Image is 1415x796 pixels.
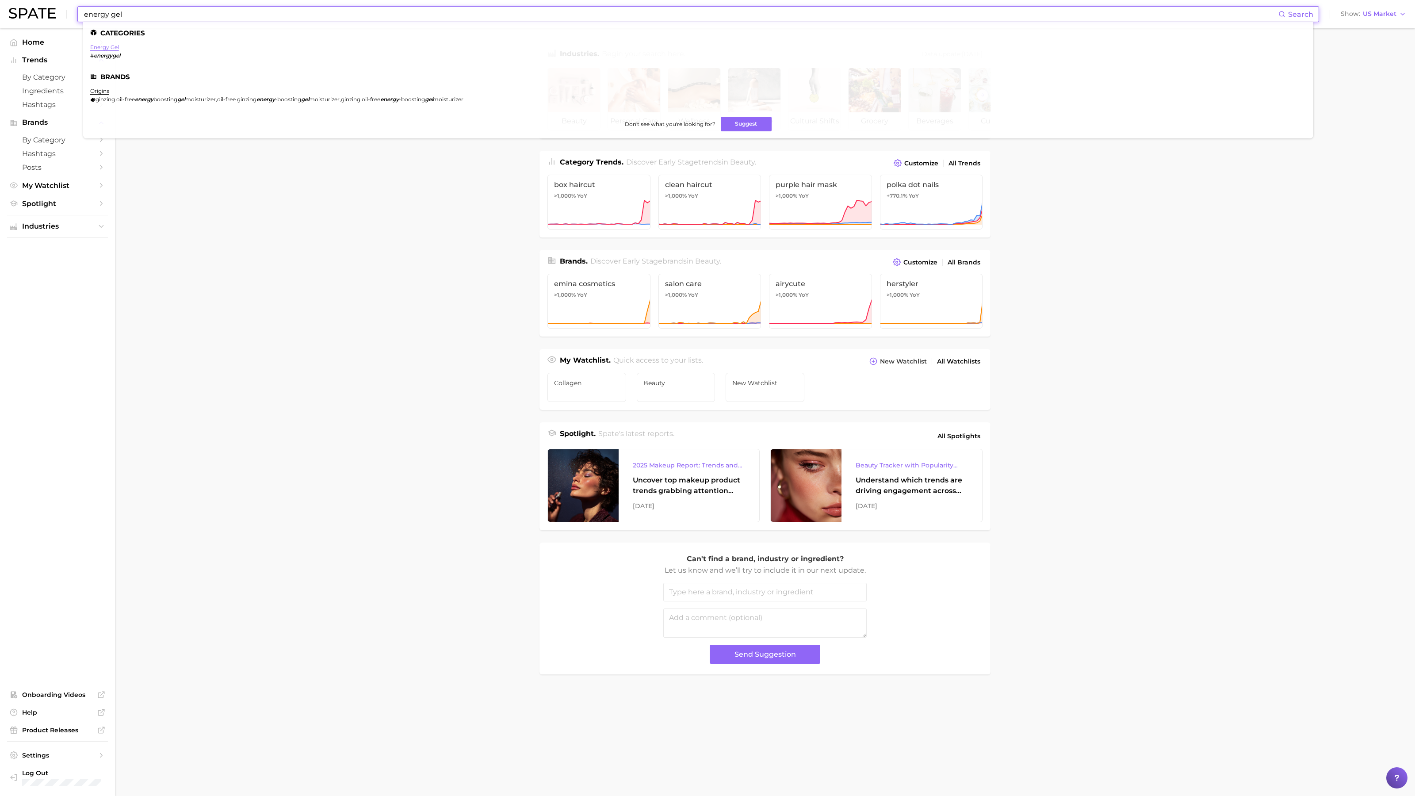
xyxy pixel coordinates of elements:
a: box haircut>1,000% YoY [547,175,650,230]
a: My Watchlist [7,179,108,192]
span: All Brands [948,259,980,266]
a: Help [7,706,108,719]
a: by Category [7,70,108,84]
div: [DATE] [856,501,968,511]
span: >1,000% [665,192,687,199]
span: Hashtags [22,100,93,109]
h1: My Watchlist. [560,355,611,367]
button: Trends [7,54,108,67]
span: box haircut [554,180,644,189]
p: Can't find a brand, industry or ingredient? [663,553,867,565]
a: Spotlight [7,197,108,210]
a: by Category [7,133,108,147]
a: Posts [7,161,108,174]
span: by Category [22,73,93,81]
a: emina cosmetics>1,000% YoY [547,274,650,329]
span: oil-free ginzing [217,96,256,103]
span: herstyler [887,279,976,288]
span: Posts [22,163,93,172]
a: airycute>1,000% YoY [769,274,872,329]
span: >1,000% [554,192,576,199]
span: Ingredients [22,87,93,95]
a: Product Releases [7,723,108,737]
span: polka dot nails [887,180,976,189]
span: Search [1288,10,1313,19]
span: # [90,52,94,59]
span: Brands . [560,257,588,265]
a: Collagen [547,373,626,402]
input: Type here a brand, industry or ingredient [663,583,867,601]
div: Beauty Tracker with Popularity Index [856,460,968,471]
span: Onboarding Videos [22,691,93,699]
h1: Spotlight. [560,429,596,444]
a: energy gel [90,44,119,50]
span: Industries [22,222,93,230]
span: Spotlight [22,199,93,208]
em: energygel [94,52,120,59]
span: My Watchlist [22,181,93,190]
a: All Spotlights [935,429,983,444]
button: Suggest [721,117,772,131]
span: beauty [730,158,755,166]
a: Home [7,35,108,49]
a: salon care>1,000% YoY [658,274,761,329]
div: Understand which trends are driving engagement across platforms in the skin, hair, makeup, and fr... [856,475,968,496]
a: All Watchlists [935,356,983,367]
span: YoY [577,291,587,298]
span: Category Trends . [560,158,623,166]
span: beauty [695,257,720,265]
span: YoY [910,291,920,298]
span: YoY [688,291,698,298]
span: Beauty [643,379,709,387]
p: Let us know and we’ll try to include it in our next update. [663,565,867,576]
div: 2025 Makeup Report: Trends and Brands to Watch [633,460,745,471]
a: Ingredients [7,84,108,98]
span: Settings [22,751,93,759]
span: New Watchlist [732,379,798,387]
span: Customize [904,160,938,167]
span: New Watchlist [880,358,927,365]
span: emina cosmetics [554,279,644,288]
span: moisturizer [433,96,463,103]
span: YoY [799,192,809,199]
div: Uncover top makeup product trends grabbing attention across eye, lip, and face makeup, and the br... [633,475,745,496]
a: Hashtags [7,98,108,111]
em: energy [135,96,153,103]
span: All Spotlights [937,431,980,441]
button: Send Suggestion [710,645,820,664]
a: Log out. Currently logged in with e-mail raj@netrush.com. [7,766,108,789]
span: Customize [903,259,937,266]
div: , , [90,96,463,103]
span: Hashtags [22,149,93,158]
span: clean haircut [665,180,755,189]
em: gel [425,96,433,103]
span: Discover Early Stage trends in . [626,158,756,166]
span: >1,000% [554,291,576,298]
a: polka dot nails+770.1% YoY [880,175,983,230]
span: +770.1% [887,192,907,199]
span: moisturizer [185,96,216,103]
a: Settings [7,749,108,762]
li: Brands [90,73,1306,80]
em: gel [301,96,309,103]
button: Customize [891,157,941,169]
span: Discover Early Stage brands in . [590,257,721,265]
span: All Watchlists [937,358,980,365]
span: by Category [22,136,93,144]
span: Don't see what you're looking for? [625,121,715,127]
li: Categories [90,29,1306,37]
span: YoY [577,192,587,199]
span: Trends [22,56,93,64]
button: Brands [7,116,108,129]
a: New Watchlist [726,373,804,402]
button: ShowUS Market [1339,8,1408,20]
span: >1,000% [776,291,797,298]
span: YoY [799,291,809,298]
span: >1,000% [776,192,797,199]
span: airycute [776,279,865,288]
span: purple hair mask [776,180,865,189]
span: -boosting [399,96,425,103]
button: Customize [891,256,940,268]
span: ginzing oil-free [96,96,135,103]
a: Beauty [637,373,715,402]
